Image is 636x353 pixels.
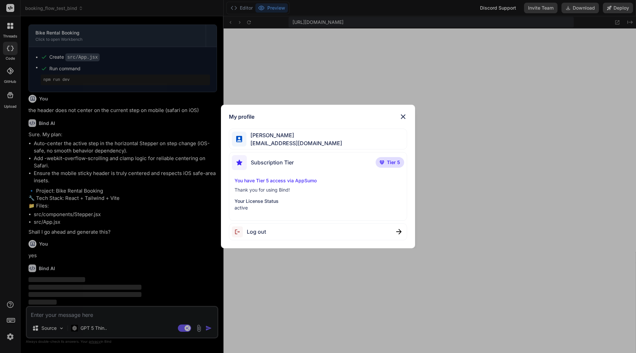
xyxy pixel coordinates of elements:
img: close [399,113,407,121]
img: logout [232,226,247,237]
p: You have Tier 5 access via AppSumo [235,177,402,184]
span: [EMAIL_ADDRESS][DOMAIN_NAME] [246,139,342,147]
span: Subscription Tier [251,158,294,166]
p: Your License Status [235,198,402,205]
p: Thank you for using Bind! [235,187,402,193]
h1: My profile [229,113,254,121]
img: profile [236,136,242,142]
span: Tier 5 [387,159,400,166]
img: close [396,229,401,234]
img: premium [380,160,384,164]
span: Log out [247,228,266,236]
p: active [235,205,402,211]
img: subscription [232,155,247,170]
span: [PERSON_NAME] [246,131,342,139]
